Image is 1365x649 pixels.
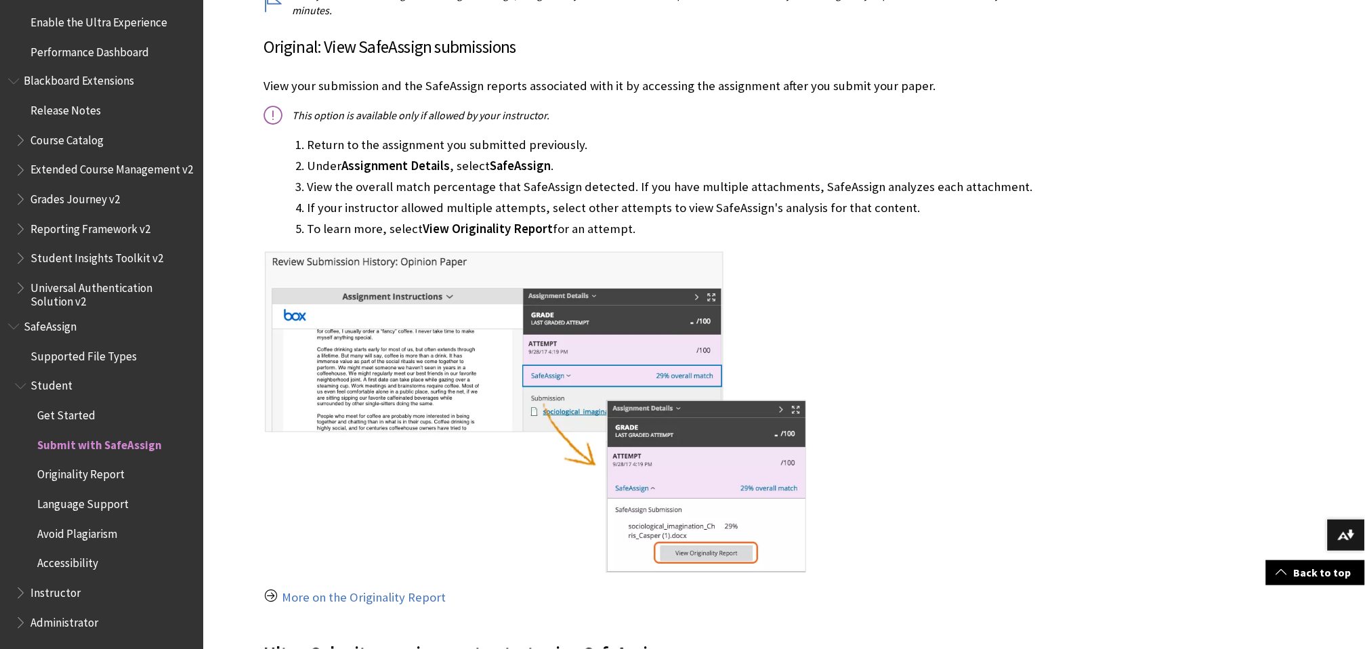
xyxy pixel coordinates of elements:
[30,346,137,364] span: Supported File Types
[30,277,194,309] span: Universal Authentication Solution v2
[37,434,162,453] span: Submit with SafeAssign
[30,41,149,59] span: Performance Dashboard
[30,11,167,29] span: Enable the Ultra Experience
[30,129,104,148] span: Course Catalog
[8,316,195,634] nav: Book outline for Blackboard SafeAssign
[24,316,77,334] span: SafeAssign
[30,100,101,118] span: Release Notes
[37,464,125,482] span: Originality Report
[30,612,98,630] span: Administrator
[490,158,551,173] span: SafeAssign
[30,247,163,266] span: Student Insights Toolkit v2
[30,582,81,600] span: Instructor
[308,177,1104,196] li: View the overall match percentage that SafeAssign detected. If you have multiple attachments, Saf...
[37,493,129,511] span: Language Support
[342,158,450,173] span: Assignment Details
[30,159,193,177] span: Extended Course Management v2
[308,219,1104,238] li: To learn more, select for an attempt.
[37,553,98,571] span: Accessibility
[308,156,1104,175] li: Under , select .
[423,221,553,236] span: View Originality Report
[37,523,117,541] span: Avoid Plagiarism
[8,70,195,310] nav: Book outline for Blackboard Extensions
[264,77,1104,95] p: View your submission and the SafeAssign reports associated with it by accessing the assignment af...
[30,218,150,236] span: Reporting Framework v2
[308,198,1104,217] li: If your instructor allowed multiple attempts, select other attempts to view SafeAssign's analysis...
[1266,560,1365,585] a: Back to top
[30,375,72,394] span: Student
[264,35,1104,60] h3: Original: View SafeAssign submissions
[30,188,120,207] span: Grades Journey v2
[264,108,1104,123] p: This option is available only if allowed by your instructor.
[37,404,96,423] span: Get Started
[308,135,1104,154] li: Return to the assignment you submitted previously.
[282,589,446,606] a: More on the Originality Report
[24,70,134,89] span: Blackboard Extensions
